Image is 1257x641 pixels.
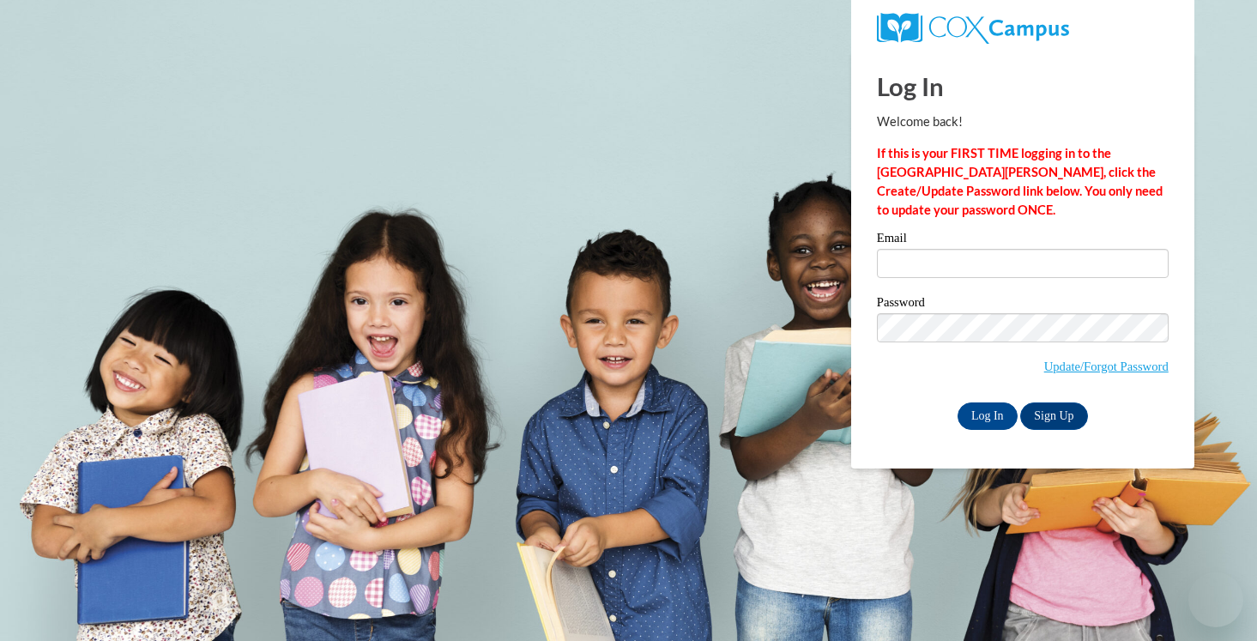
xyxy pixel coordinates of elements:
input: Log In [958,402,1018,430]
strong: If this is your FIRST TIME logging in to the [GEOGRAPHIC_DATA][PERSON_NAME], click the Create/Upd... [877,146,1163,217]
label: Email [877,232,1169,249]
h1: Log In [877,69,1169,104]
a: COX Campus [877,13,1169,44]
iframe: Button to launch messaging window [1188,572,1243,627]
a: Update/Forgot Password [1044,360,1169,373]
label: Password [877,296,1169,313]
a: Sign Up [1020,402,1087,430]
img: COX Campus [877,13,1069,44]
p: Welcome back! [877,112,1169,131]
